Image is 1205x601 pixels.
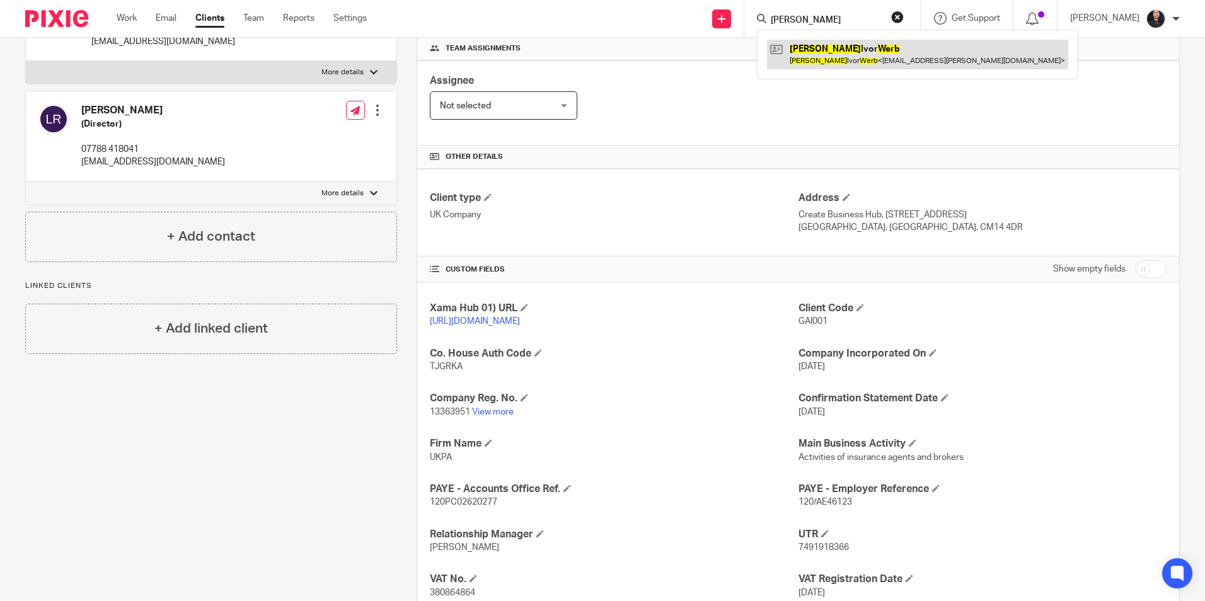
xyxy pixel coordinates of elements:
[799,317,827,326] span: GAI001
[25,10,88,27] img: Pixie
[430,483,798,496] h4: PAYE - Accounts Office Ref.
[430,528,798,541] h4: Relationship Manager
[770,15,883,26] input: Search
[81,143,225,156] p: 07788 418041
[38,104,69,134] img: svg%3E
[440,101,491,110] span: Not selected
[799,437,1167,450] h4: Main Business Activity
[799,483,1167,496] h4: PAYE - Employer Reference
[799,408,825,416] span: [DATE]
[167,227,255,246] h4: + Add contact
[799,573,1167,586] h4: VAT Registration Date
[430,408,470,416] span: 13363951
[195,12,224,25] a: Clients
[446,152,503,162] span: Other details
[430,437,798,450] h4: Firm Name
[430,498,497,507] span: 120PC02620277
[430,265,798,275] h4: CUSTOM FIELDS
[117,12,137,25] a: Work
[430,392,798,405] h4: Company Reg. No.
[430,192,798,205] h4: Client type
[25,281,397,291] p: Linked clients
[446,43,521,54] span: Team assignments
[321,67,364,77] p: More details
[1146,9,1166,29] img: MicrosoftTeams-image.jfif
[799,528,1167,541] h4: UTR
[1053,263,1126,275] label: Show empty fields
[1070,12,1139,25] p: [PERSON_NAME]
[799,221,1167,234] p: [GEOGRAPHIC_DATA], [GEOGRAPHIC_DATA], CM14 4DR
[430,347,798,360] h4: Co. House Auth Code
[891,11,904,23] button: Clear
[799,543,849,552] span: 7491918366
[799,362,825,371] span: [DATE]
[243,12,264,25] a: Team
[799,453,964,462] span: Activities of insurance agents and brokers
[799,392,1167,405] h4: Confirmation Statement Date
[430,588,475,597] span: 380864864
[81,104,225,117] h4: [PERSON_NAME]
[430,543,499,552] span: [PERSON_NAME]
[472,408,514,416] a: View more
[430,209,798,221] p: UK Company
[430,317,520,326] a: [URL][DOMAIN_NAME]
[81,118,225,130] h5: (Director)
[430,76,474,86] span: Assignee
[154,319,268,338] h4: + Add linked client
[430,573,798,586] h4: VAT No.
[799,209,1167,221] p: Create Business Hub, [STREET_ADDRESS]
[91,35,235,48] p: [EMAIL_ADDRESS][DOMAIN_NAME]
[952,14,1000,23] span: Get Support
[333,12,367,25] a: Settings
[156,12,176,25] a: Email
[430,302,798,315] h4: Xama Hub 01) URL
[283,12,314,25] a: Reports
[321,188,364,198] p: More details
[81,156,225,168] p: [EMAIL_ADDRESS][DOMAIN_NAME]
[799,588,825,597] span: [DATE]
[430,453,452,462] span: UKPA
[799,302,1167,315] h4: Client Code
[799,347,1167,360] h4: Company Incorporated On
[430,362,463,371] span: TJGRKA
[799,192,1167,205] h4: Address
[799,498,852,507] span: 120/AE46123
